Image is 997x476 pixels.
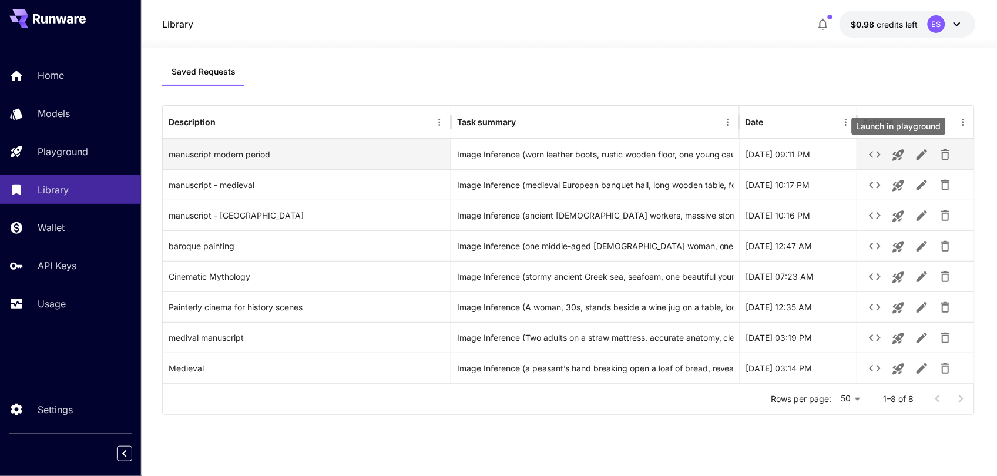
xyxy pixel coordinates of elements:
button: Sort [217,114,233,130]
button: See details [863,234,887,258]
div: manuscript - egypt [163,200,451,230]
div: Medieval [163,353,451,383]
div: Cinematic Mythology [163,261,451,291]
div: 29-07-2025 10:17 PM [740,169,857,200]
div: Image Inference (Two adults on a straw mattress. accurate anatomy, clean faces, anatomically corr... [457,323,734,353]
button: Launch in playground [887,205,910,228]
button: Collapse sidebar [117,446,132,461]
p: Models [38,106,70,120]
div: Collapse sidebar [126,443,141,464]
a: Library [162,17,193,31]
div: 16-07-2025 07:23 AM [740,261,857,291]
div: Image Inference (stormy ancient Greek sea, seafoam, one beautiful young woman, ancient setting, a... [457,262,734,291]
div: manuscript - medieval [163,169,451,200]
button: Menu [720,114,736,130]
div: Image Inference (ancient [DEMOGRAPHIC_DATA] workers, massive stone construction, distant pharaoh ... [457,200,734,230]
button: Launch in playground [887,296,910,320]
div: $0.9841 [851,18,918,31]
nav: breadcrumb [162,17,193,31]
button: Launch in playground [887,357,910,381]
div: Painterly cinema for history scenes [163,291,451,322]
button: Menu [955,114,971,130]
button: See details [863,265,887,289]
button: Launch in playground [887,174,910,197]
button: Menu [431,114,448,130]
span: credits left [877,19,918,29]
button: Launch in playground [887,235,910,259]
button: See details [863,357,887,380]
button: Launch in playground [887,327,910,350]
div: Image Inference (one middle-aged [DEMOGRAPHIC_DATA] woman, one young [DEMOGRAPHIC_DATA] woman, on... [457,231,734,261]
p: Rows per page: [771,393,831,405]
span: $0.98 [851,19,877,29]
div: Image Inference (medieval European banquet hall, long wooden table, four middle-aged caucasian me... [457,170,734,200]
div: Image Inference (worn leather boots, rustic wooden floor, one young caucasian man, 1870s, accurat... [457,139,734,169]
div: Image Inference (A woman, 30s, stands beside a wine jug on a table, looking thoughtful. wrapped i... [457,292,734,322]
button: Launch in playground [887,266,910,289]
div: 50 [836,390,865,407]
div: 06-07-2025 12:35 AM [740,291,857,322]
p: API Keys [38,259,76,273]
div: 03-07-2025 03:14 PM [740,353,857,383]
p: Home [38,68,64,82]
p: 1–8 of 8 [884,393,914,405]
button: Launch in playground [887,143,910,167]
p: Playground [38,145,88,159]
div: 03-07-2025 03:19 PM [740,322,857,353]
button: See details [863,296,887,319]
button: Sort [765,114,781,130]
p: Library [38,183,69,197]
div: Task summary [457,117,516,127]
button: See details [863,204,887,227]
button: $0.9841ES [840,11,976,38]
button: See details [863,173,887,197]
div: Date [746,117,764,127]
div: Description [169,117,216,127]
div: Image Inference (a peasant’s hand breaking open a loaf of bread, revealing a gritty, grayish inte... [457,353,734,383]
div: 29-07-2025 10:16 PM [740,200,857,230]
p: Wallet [38,220,65,234]
div: medival manuscript [163,322,451,353]
button: Sort [517,114,533,130]
div: Launch in playground [852,118,946,135]
div: 30-07-2025 09:11 PM [740,139,857,169]
div: manuscript modern period [163,139,451,169]
p: Usage [38,297,66,311]
div: ES [928,15,945,33]
button: See details [863,143,887,166]
p: Settings [38,403,73,417]
span: Saved Requests [172,66,236,77]
button: See details [863,326,887,350]
div: baroque painting [163,230,451,261]
button: Menu [838,114,854,130]
div: 27-07-2025 12:47 AM [740,230,857,261]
